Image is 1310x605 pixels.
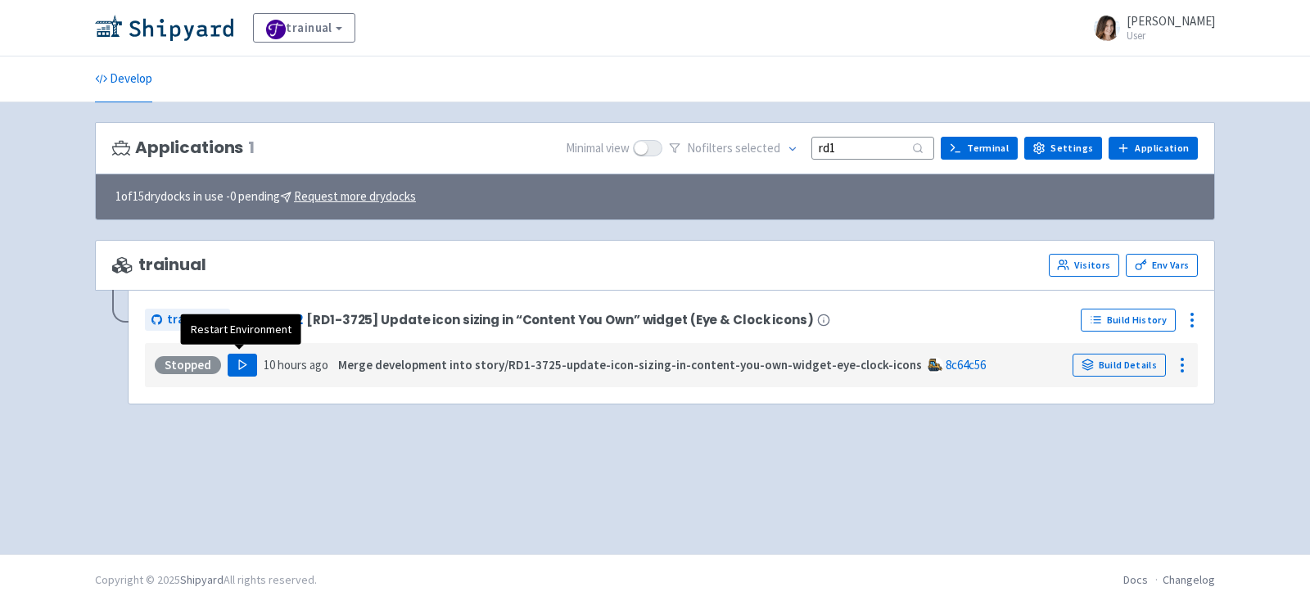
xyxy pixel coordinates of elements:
a: Build Details [1073,354,1166,377]
a: Build History [1081,309,1176,332]
small: User [1127,30,1215,41]
a: 8c64c56 [946,357,986,372]
a: Settings [1024,137,1102,160]
a: Changelog [1163,572,1215,587]
h3: Applications [112,138,255,157]
a: trainual [253,13,355,43]
a: Application [1109,137,1198,160]
time: 10 hours ago [264,357,328,372]
a: Visitors [1049,254,1119,277]
div: Stopped [155,356,221,374]
span: trainual [167,310,210,329]
span: 1 [248,138,255,157]
span: trainual [112,255,206,274]
a: #25662 [252,311,303,328]
strong: Merge development into story/RD1-3725-update-icon-sizing-in-content-you-own-widget-eye-clock-icons [338,357,922,372]
a: Shipyard [180,572,224,587]
a: Terminal [941,137,1018,160]
span: No filter s [687,139,780,158]
div: Copyright © 2025 All rights reserved. [95,571,317,589]
span: [PERSON_NAME] [1127,13,1215,29]
input: Search... [811,137,934,159]
a: Docs [1123,572,1148,587]
span: [RD1-3725] Update icon sizing in “Content You Own” widget (Eye & Clock icons) [306,313,813,327]
a: Develop [95,56,152,102]
img: Shipyard logo [95,15,233,41]
a: [PERSON_NAME] User [1084,15,1215,41]
a: trainual [145,309,230,331]
a: Env Vars [1126,254,1198,277]
button: Play [228,354,257,377]
span: 1 of 15 drydocks in use - 0 pending [115,187,416,206]
span: selected [735,140,780,156]
u: Request more drydocks [294,188,416,204]
span: Minimal view [566,139,630,158]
